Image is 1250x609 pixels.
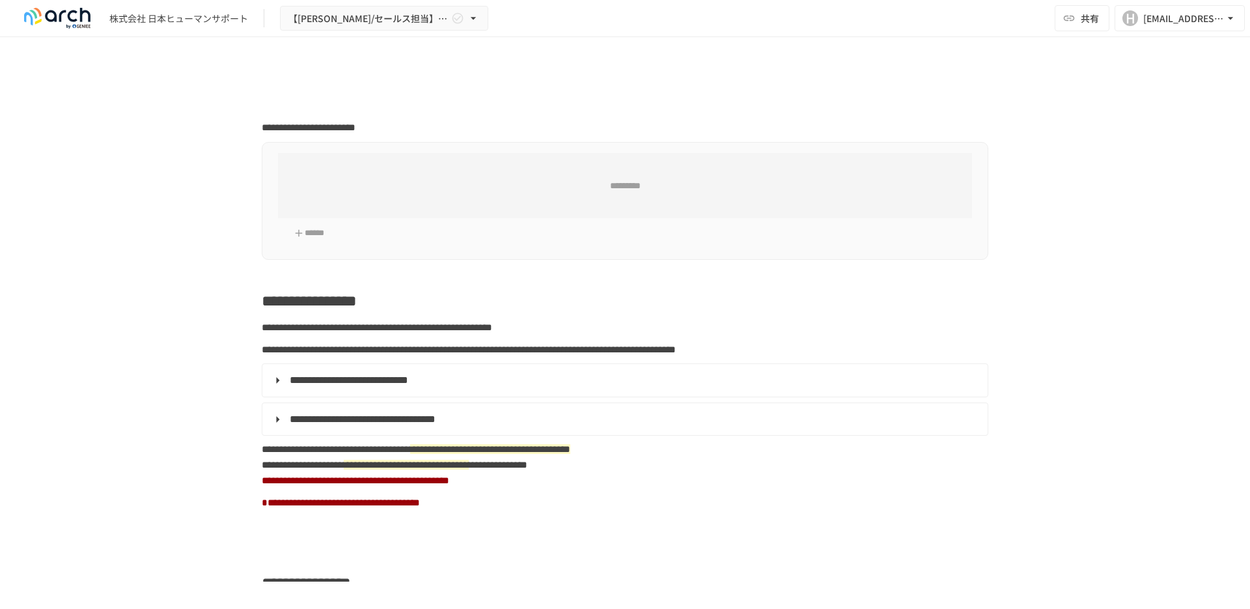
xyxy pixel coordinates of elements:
img: logo-default@2x-9cf2c760.svg [16,8,99,29]
div: [EMAIL_ADDRESS][DOMAIN_NAME] [1143,10,1224,27]
button: H[EMAIL_ADDRESS][DOMAIN_NAME] [1115,5,1245,31]
div: 株式会社 日本ヒューマンサポート [109,12,248,25]
span: 【[PERSON_NAME]/セールス担当】株式会社 日本ヒューマンサポート様_初期設定サポート [288,10,449,27]
div: H [1122,10,1138,26]
button: 【[PERSON_NAME]/セールス担当】株式会社 日本ヒューマンサポート様_初期設定サポート [280,6,488,31]
span: 共有 [1081,11,1099,25]
button: 共有 [1055,5,1109,31]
